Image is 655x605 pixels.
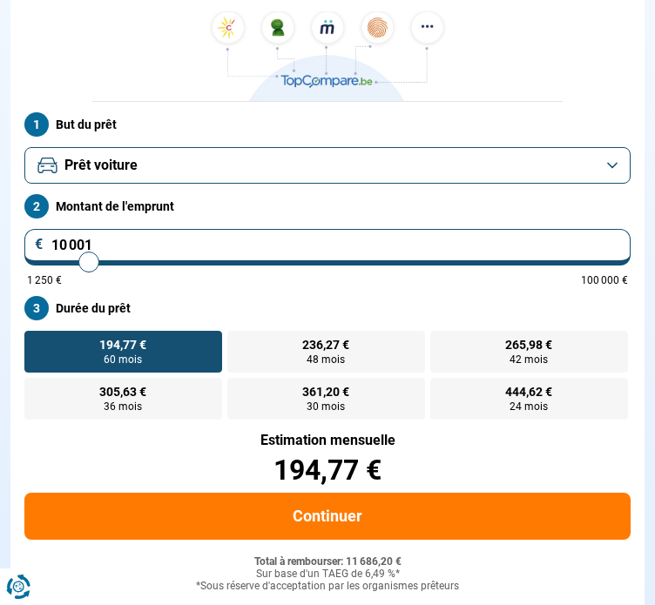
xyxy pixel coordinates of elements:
[505,339,552,351] span: 265,98 €
[64,156,138,175] span: Prêt voiture
[302,386,349,398] span: 361,20 €
[581,275,628,286] span: 100 000 €
[24,112,631,137] label: But du prêt
[24,456,631,484] div: 194,77 €
[24,296,631,320] label: Durée du prêt
[24,568,631,581] div: Sur base d'un TAEG de 6,49 %*
[302,339,349,351] span: 236,27 €
[27,275,62,286] span: 1 250 €
[24,493,631,540] button: Continuer
[24,434,631,447] div: Estimation mensuelle
[99,339,146,351] span: 194,77 €
[104,401,142,412] span: 36 mois
[307,401,345,412] span: 30 mois
[510,354,548,365] span: 42 mois
[24,194,631,218] label: Montant de l'emprunt
[24,581,631,593] div: *Sous réserve d'acceptation par les organismes prêteurs
[104,354,142,365] span: 60 mois
[307,354,345,365] span: 48 mois
[24,147,631,184] button: Prêt voiture
[24,556,631,568] div: Total à rembourser: 11 686,20 €
[99,386,146,398] span: 305,63 €
[510,401,548,412] span: 24 mois
[35,238,44,252] span: €
[505,386,552,398] span: 444,62 €
[206,11,449,101] img: TopCompare.be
